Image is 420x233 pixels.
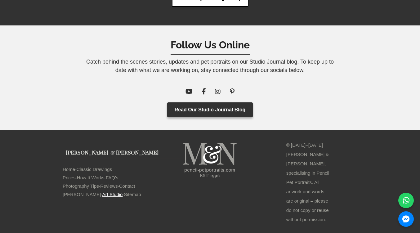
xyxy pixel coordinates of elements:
[63,165,75,173] a: Home
[119,182,135,190] a: Contact
[100,182,118,190] a: Reviews
[182,141,237,178] img: pet portraits
[124,190,141,199] a: Sitemap
[77,173,105,182] a: How It Works
[63,182,99,190] a: Photography Tips
[398,211,414,227] a: Messenger
[63,173,76,182] a: Prices
[171,39,250,55] h6: Follow Us Online
[63,146,181,159] p: [PERSON_NAME] [PERSON_NAME]
[106,173,118,182] a: FAQ's
[109,149,116,156] span: &
[185,88,194,95] a: YouTube
[102,190,123,199] a: Art Studio
[70,58,350,74] p: Catch behind the scenes stories, updates and pet portraits on our Studio Journal blog. To keep up...
[76,165,112,173] a: Classic Drawings
[398,193,414,208] a: WhatsApp
[215,88,222,95] a: Instagram
[230,88,235,95] a: Pinterest
[63,165,181,199] p: · · · · · · ·
[63,190,101,199] a: [PERSON_NAME]
[167,102,253,117] a: Read Our Studio Journal Blog
[286,141,331,224] p: © [DATE]–[DATE] [PERSON_NAME] & [PERSON_NAME], specialising in Pencil Pet Portraits. All artwork ...
[202,88,208,95] a: Facebook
